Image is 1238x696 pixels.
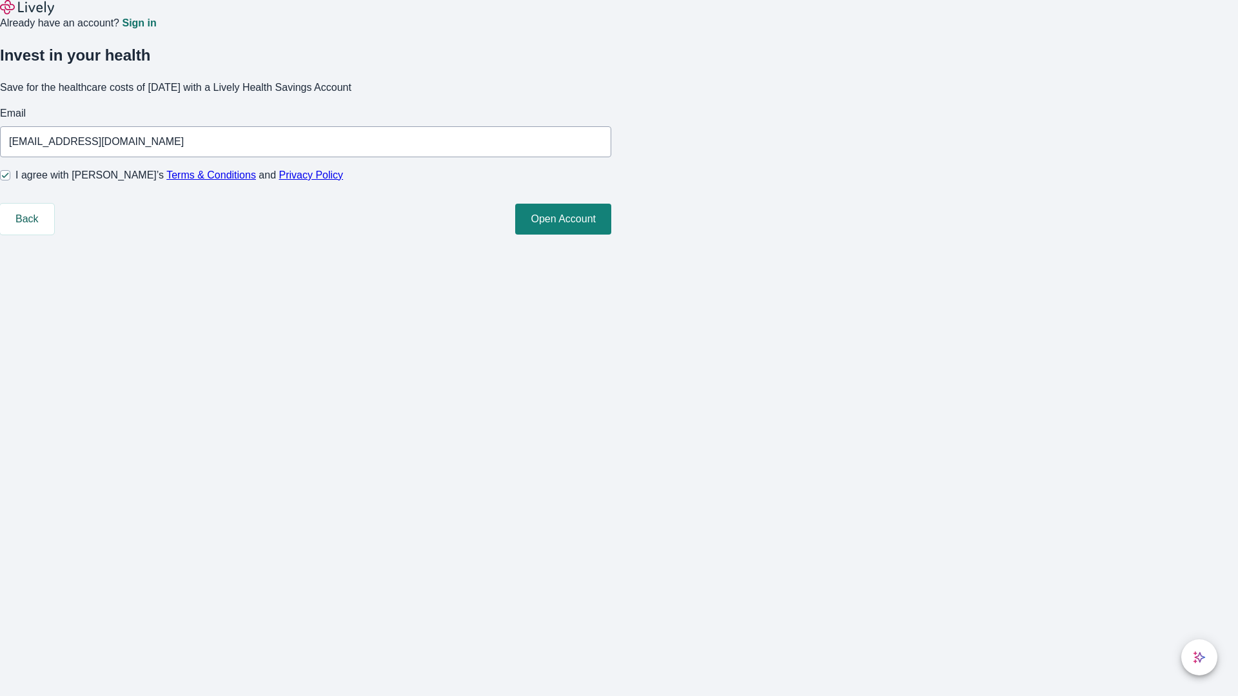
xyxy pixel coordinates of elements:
button: Open Account [515,204,611,235]
button: chat [1181,639,1217,675]
a: Privacy Policy [279,169,344,180]
a: Terms & Conditions [166,169,256,180]
a: Sign in [122,18,156,28]
svg: Lively AI Assistant [1193,651,1206,664]
span: I agree with [PERSON_NAME]’s and [15,168,343,183]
